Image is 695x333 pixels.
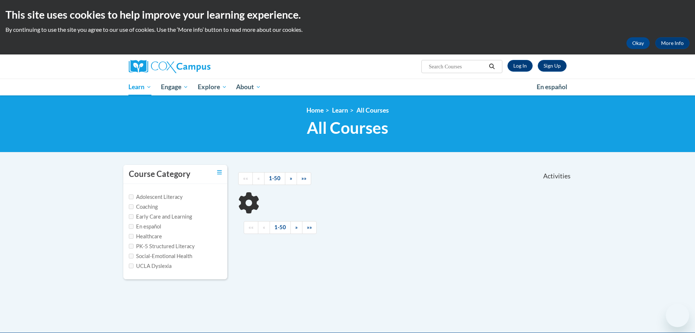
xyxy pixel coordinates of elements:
a: Cox Campus [129,60,267,73]
span: » [295,224,298,230]
a: 1-50 [264,172,285,185]
input: Checkbox for Options [129,244,134,249]
label: Coaching [129,203,158,211]
a: 1-50 [270,221,291,234]
a: Next [290,221,302,234]
span: All Courses [307,118,388,137]
span: About [236,83,261,91]
div: Main menu [118,79,578,95]
a: Begining [238,172,253,185]
a: End [302,221,317,234]
label: Early Care and Learning [129,213,192,221]
a: Learn [124,79,157,95]
span: « [257,175,260,181]
span: Learn [128,83,151,91]
a: Previous [252,172,265,185]
iframe: Button to launch messaging window [666,304,689,327]
a: En español [532,79,572,95]
input: Search Courses [428,62,486,71]
input: Checkbox for Options [129,234,134,239]
label: PK-5 Structured Literacy [129,242,195,250]
span: » [290,175,292,181]
img: Cox Campus [129,60,211,73]
a: All Courses [356,106,389,114]
a: Home [306,106,324,114]
span: Explore [198,83,227,91]
span: Activities [543,172,571,180]
input: Checkbox for Options [129,194,134,199]
a: Log In [507,60,533,72]
h3: Course Category [129,169,190,180]
input: Checkbox for Options [129,254,134,258]
a: End [297,172,311,185]
input: Checkbox for Options [129,224,134,229]
input: Checkbox for Options [129,214,134,219]
label: UCLA Dyslexia [129,262,171,270]
span: Engage [161,83,188,91]
label: Social-Emotional Health [129,252,192,260]
span: »» [301,175,306,181]
span: « [263,224,265,230]
a: Begining [244,221,258,234]
input: Checkbox for Options [129,264,134,268]
a: Toggle collapse [217,169,222,177]
span: »» [307,224,312,230]
input: Checkbox for Options [129,204,134,209]
a: Explore [193,79,232,95]
a: Previous [258,221,270,234]
a: Engage [156,79,193,95]
a: Next [285,172,297,185]
a: More Info [655,37,690,49]
p: By continuing to use the site you agree to our use of cookies. Use the ‘More info’ button to read... [5,26,690,34]
span: «« [248,224,254,230]
a: Register [538,60,567,72]
a: Learn [332,106,348,114]
label: En español [129,223,161,231]
label: Adolescent Literacy [129,193,183,201]
span: «« [243,175,248,181]
button: Search [486,62,497,71]
label: Healthcare [129,232,162,241]
span: En español [537,83,567,91]
button: Okay [626,37,650,49]
h2: This site uses cookies to help improve your learning experience. [5,7,690,22]
a: About [231,79,266,95]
